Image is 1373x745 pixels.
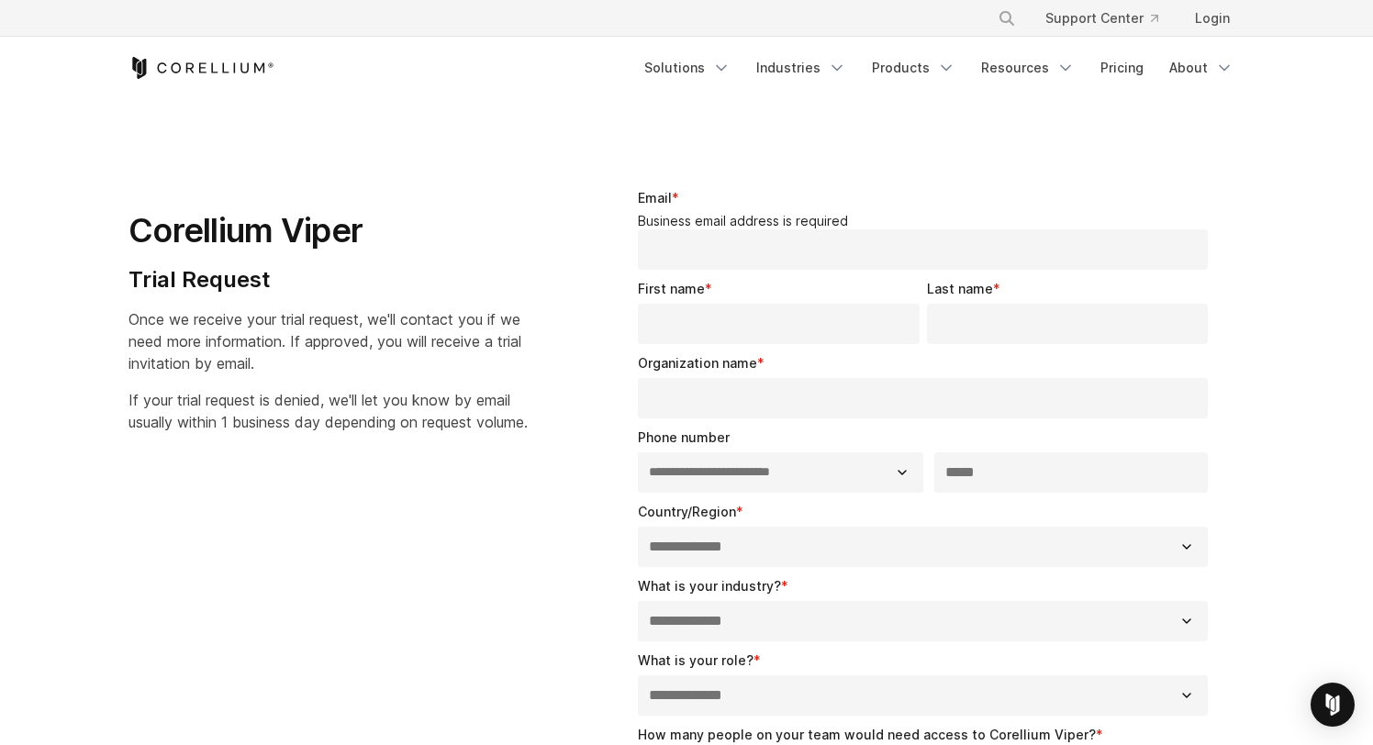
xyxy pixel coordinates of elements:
span: How many people on your team would need access to Corellium Viper? [638,727,1096,742]
span: First name [638,281,705,296]
span: Once we receive your trial request, we'll contact you if we need more information. If approved, y... [128,310,521,372]
span: Organization name [638,355,757,371]
a: About [1158,51,1245,84]
span: Email [638,190,672,206]
span: If your trial request is denied, we'll let you know by email usually within 1 business day depend... [128,391,528,431]
span: Country/Region [638,504,736,519]
a: Products [861,51,966,84]
h1: Corellium Viper [128,210,528,251]
span: Last name [927,281,993,296]
div: Open Intercom Messenger [1311,683,1355,727]
span: What is your role? [638,652,753,668]
a: Login [1180,2,1245,35]
a: Corellium Home [128,57,274,79]
a: Industries [745,51,857,84]
span: What is your industry? [638,578,781,594]
div: Navigation Menu [633,51,1245,84]
a: Pricing [1089,51,1155,84]
span: Phone number [638,429,730,445]
h4: Trial Request [128,266,528,294]
a: Resources [970,51,1086,84]
div: Navigation Menu [976,2,1245,35]
a: Support Center [1031,2,1173,35]
legend: Business email address is required [638,213,1215,229]
a: Solutions [633,51,742,84]
button: Search [990,2,1023,35]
